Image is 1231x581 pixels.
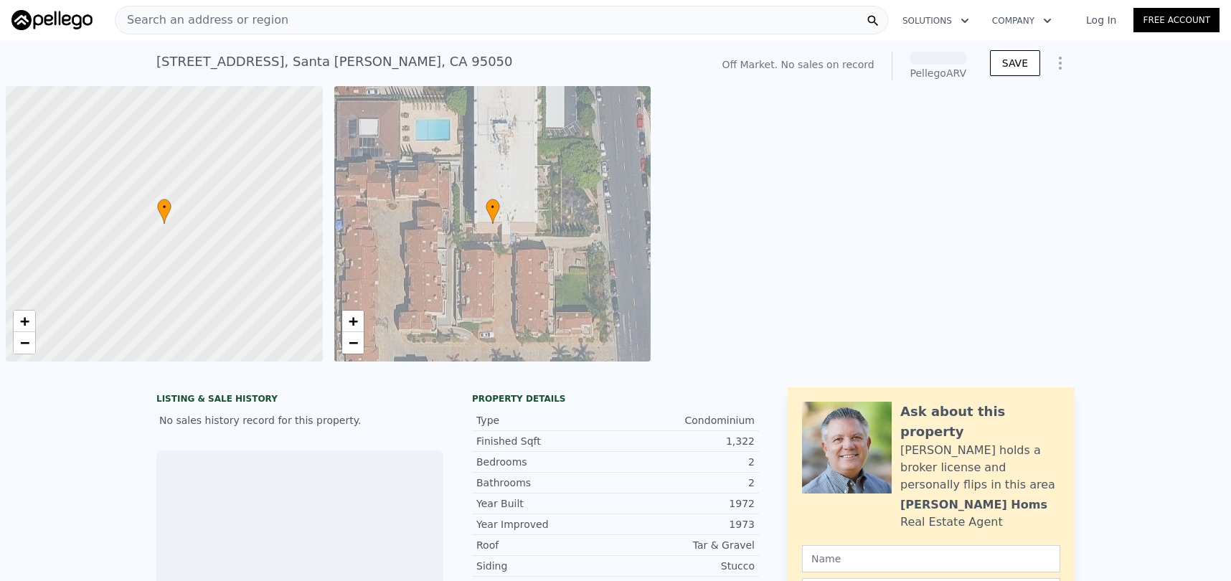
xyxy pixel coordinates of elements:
div: Siding [476,559,615,573]
span: • [486,201,500,214]
div: [PERSON_NAME] holds a broker license and personally flips in this area [900,442,1060,493]
input: Name [802,545,1060,572]
a: Zoom out [342,332,364,354]
div: Roof [476,538,615,552]
div: Year Built [476,496,615,511]
div: [PERSON_NAME] Homs [900,496,1047,514]
button: Solutions [891,8,981,34]
button: SAVE [990,50,1040,76]
span: • [157,201,171,214]
div: Off Market. No sales on record [722,57,874,72]
a: Zoom out [14,332,35,354]
div: [STREET_ADDRESS] , Santa [PERSON_NAME] , CA 95050 [156,52,513,72]
span: − [348,334,357,351]
div: 1,322 [615,434,755,448]
button: Show Options [1046,49,1075,77]
a: Log In [1069,13,1133,27]
div: Pellego ARV [910,66,967,80]
div: 2 [615,476,755,490]
div: Real Estate Agent [900,514,1003,531]
button: Company [981,8,1063,34]
div: Ask about this property [900,402,1060,442]
div: Stucco [615,559,755,573]
div: 1972 [615,496,755,511]
a: Zoom in [14,311,35,332]
div: Bedrooms [476,455,615,469]
div: Property details [472,393,759,405]
div: • [486,199,500,224]
span: Search an address or region [115,11,288,29]
a: Zoom in [342,311,364,332]
div: Tar & Gravel [615,538,755,552]
a: Free Account [1133,8,1220,32]
div: Bathrooms [476,476,615,490]
div: Finished Sqft [476,434,615,448]
span: + [20,312,29,330]
div: Condominium [615,413,755,428]
div: 1973 [615,517,755,532]
img: Pellego [11,10,93,30]
div: LISTING & SALE HISTORY [156,393,443,407]
div: Type [476,413,615,428]
div: Year Improved [476,517,615,532]
span: + [348,312,357,330]
div: No sales history record for this property. [156,407,443,433]
span: − [20,334,29,351]
div: • [157,199,171,224]
div: 2 [615,455,755,469]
